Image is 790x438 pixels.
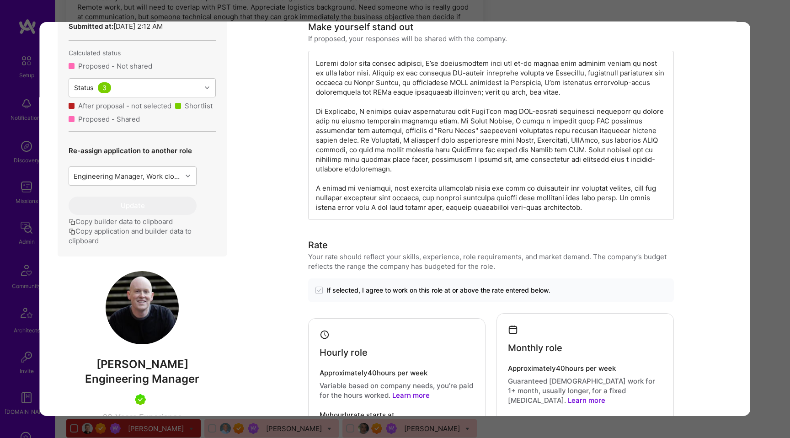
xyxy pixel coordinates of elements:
[308,51,674,220] div: Loremi dolor sita consec adipisci, E’se doeiusmodtem inci utl et-do magnaa enim adminim veniam qu...
[69,226,216,246] button: Copy application and builder data to clipboard
[186,174,190,178] i: icon Chevron
[69,22,113,31] strong: Submitted at:
[308,34,507,43] div: If proposed, your responses will be shared with the company.
[568,396,605,405] a: Learn more
[508,416,589,424] h4: My monthly rate starts at
[392,391,430,400] a: Learn more
[320,347,368,358] h4: Hourly role
[69,217,173,226] button: Copy builder data to clipboard
[320,411,395,419] h4: My hourly rate starts at
[69,197,197,215] button: Update
[308,20,413,34] div: Make yourself stand out
[308,238,328,252] div: Rate
[308,252,674,271] div: Your rate should reflect your skills, experience, role requirements, and market demand. The compa...
[106,337,179,346] a: User Avatar
[74,171,183,181] div: Engineering Manager, Work closely with founders to hack and problem-solve a wide range of issues ...
[69,219,75,225] i: icon Copy
[185,101,213,111] div: Shortlist
[39,22,750,416] div: modal
[135,394,146,405] img: A.Teamer in Residence
[69,48,121,58] span: Calculated status
[102,412,112,422] span: 32
[78,114,140,124] div: Proposed - Shared
[508,325,518,335] i: icon Calendar
[69,146,197,155] p: Re-assign application to another role
[508,364,662,373] h4: Approximately 40 hours per week
[85,372,199,385] span: Engineering Manager
[78,61,152,71] div: Proposed - Not shared
[113,22,163,31] span: [DATE] 2:12 AM
[320,369,474,377] h4: Approximately 40 hours per week
[205,85,209,90] i: icon Chevron
[106,271,179,344] img: User Avatar
[320,330,330,340] i: icon Clock
[69,228,75,235] i: icon Copy
[58,358,227,371] span: [PERSON_NAME]
[320,381,474,400] p: Variable based on company needs, you’re paid for the hours worked.
[326,286,550,295] span: If selected, I agree to work on this role at or above the rate entered below.
[78,101,171,111] div: After proposal - not selected
[74,83,93,92] div: Status
[98,82,111,93] div: 3
[508,376,662,405] p: Guaranteed [DEMOGRAPHIC_DATA] work for 1+ month, usually longer, for a fixed [MEDICAL_DATA].
[115,412,182,422] span: Years Experience
[508,342,562,353] h4: Monthly role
